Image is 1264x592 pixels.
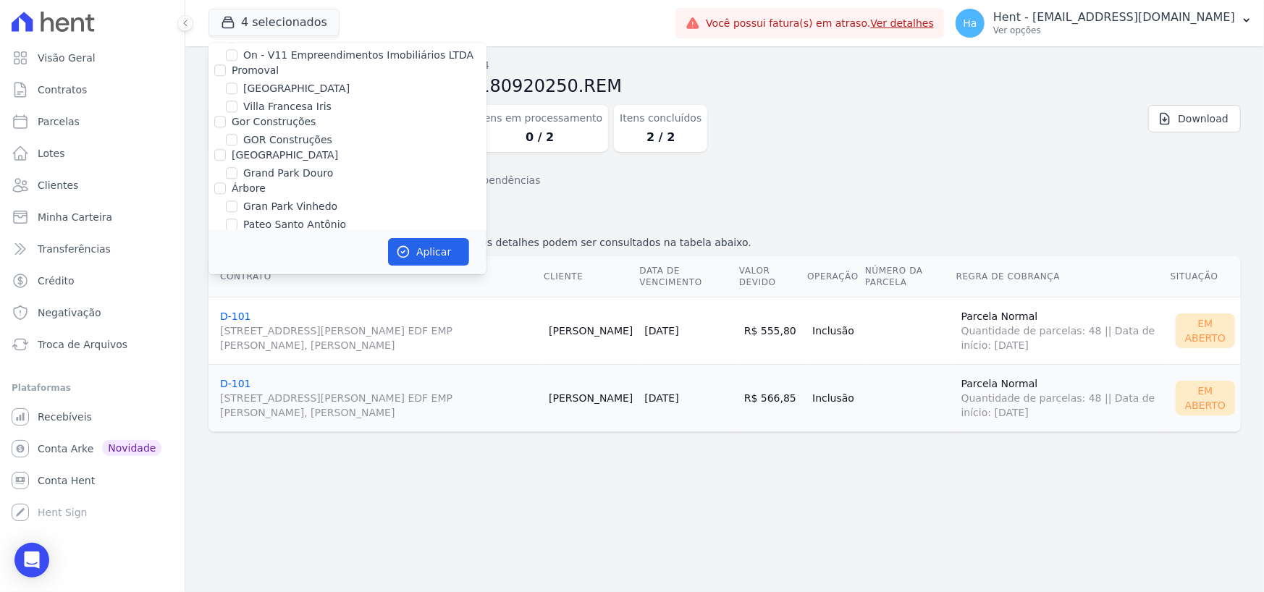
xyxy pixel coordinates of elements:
[6,402,179,431] a: Recebíveis
[451,76,622,96] span: PC.180920250.REM
[220,378,537,420] a: D-101[STREET_ADDRESS][PERSON_NAME] EDF EMP [PERSON_NAME], [PERSON_NAME]
[232,182,266,194] label: Árbore
[6,434,179,463] a: Conta Arke Novidade
[477,111,602,126] dt: Itens em processamento
[6,171,179,200] a: Clientes
[870,17,934,29] a: Ver detalhes
[806,256,864,297] th: Operação
[38,410,92,424] span: Recebíveis
[944,3,1264,43] button: Ha Hent - [EMAIL_ADDRESS][DOMAIN_NAME] Ver opções
[1148,105,1241,132] a: Download
[6,43,179,72] a: Visão Geral
[38,51,96,65] span: Visão Geral
[38,146,65,161] span: Lotes
[963,18,977,28] span: Ha
[738,297,806,364] td: R$ 555,80
[243,217,346,232] label: Pateo Santo Antônio
[639,256,738,297] th: Data de Vencimento
[38,473,95,488] span: Conta Hent
[6,139,179,168] a: Lotes
[620,129,701,146] dd: 2 / 2
[6,234,179,263] a: Transferências
[38,210,112,224] span: Minha Carteira
[38,114,80,129] span: Parcelas
[6,330,179,359] a: Troca de Arquivos
[243,48,473,63] label: On - V11 Empreendimentos Imobiliários LTDA
[6,266,179,295] a: Crédito
[243,99,332,114] label: Villa Francesa Iris
[639,297,738,364] td: [DATE]
[38,178,78,193] span: Clientes
[232,64,279,76] label: Promoval
[208,73,1241,99] h2: Importação de Remessa:
[208,256,543,297] th: Contrato
[38,242,111,256] span: Transferências
[961,391,1164,420] span: Quantidade de parcelas: 48 || Data de início: [DATE]
[543,256,639,297] th: Cliente
[477,129,602,146] dd: 0 / 2
[1176,313,1235,348] div: Em Aberto
[993,10,1235,25] p: Hent - [EMAIL_ADDRESS][DOMAIN_NAME]
[38,83,87,97] span: Contratos
[102,440,161,456] span: Novidade
[220,310,537,352] a: D-101[STREET_ADDRESS][PERSON_NAME] EDF EMP [PERSON_NAME], [PERSON_NAME]
[620,111,701,126] dt: Itens concluídos
[208,208,1241,229] h2: Lista de itens concluídos
[38,441,93,456] span: Conta Arke
[1176,381,1235,415] div: Em Aberto
[6,75,179,104] a: Contratos
[208,235,1241,250] p: 2 itens da remessa foram processados com sucesso. Os detalhes podem ser consultados na tabela aba...
[6,466,179,495] a: Conta Hent
[208,58,1241,73] nav: Breadcrumb
[243,81,350,96] label: [GEOGRAPHIC_DATA]
[806,297,864,364] td: Inclusão
[220,391,537,420] span: [STREET_ADDRESS][PERSON_NAME] EDF EMP [PERSON_NAME], [PERSON_NAME]
[993,25,1235,36] p: Ver opções
[956,364,1170,431] td: Parcela Normal
[232,149,338,161] label: [GEOGRAPHIC_DATA]
[243,132,332,148] label: GOR Construções
[243,166,333,181] label: Grand Park Douro
[208,9,340,36] button: 4 selecionados
[706,16,934,31] span: Você possui fatura(s) em atraso.
[961,324,1164,352] span: Quantidade de parcelas: 48 || Data de início: [DATE]
[38,337,127,352] span: Troca de Arquivos
[1170,256,1241,297] th: Situação
[38,274,75,288] span: Crédito
[6,107,179,136] a: Parcelas
[6,203,179,232] a: Minha Carteira
[738,364,806,431] td: R$ 566,85
[806,364,864,431] td: Inclusão
[38,305,101,320] span: Negativação
[12,379,173,397] div: Plataformas
[543,364,639,431] td: [PERSON_NAME]
[6,298,179,327] a: Negativação
[243,199,337,214] label: Gran Park Vinhedo
[388,238,469,266] button: Aplicar
[220,324,537,352] span: [STREET_ADDRESS][PERSON_NAME] EDF EMP [PERSON_NAME], [PERSON_NAME]
[639,364,738,431] td: [DATE]
[232,116,316,127] label: Gor Construções
[543,297,639,364] td: [PERSON_NAME]
[14,543,49,578] div: Open Intercom Messenger
[738,256,806,297] th: Valor devido
[864,256,956,297] th: Número da Parcela
[956,297,1170,364] td: Parcela Normal
[956,256,1170,297] th: Regra de Cobrança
